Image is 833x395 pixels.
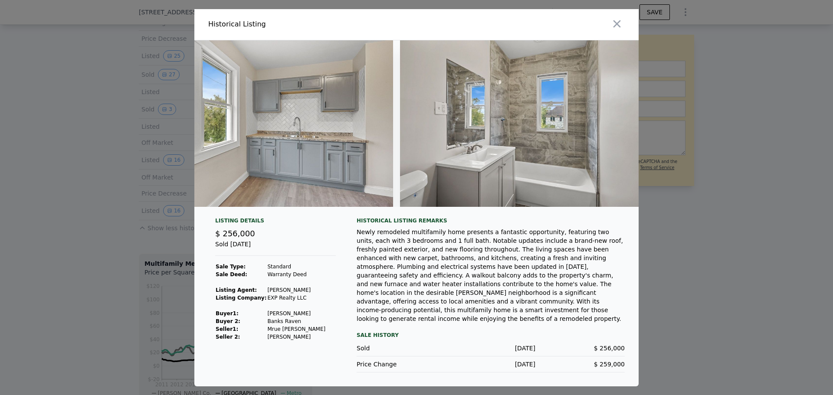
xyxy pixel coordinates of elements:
[357,330,625,340] div: Sale History
[216,271,247,277] strong: Sale Deed:
[357,217,625,224] div: Historical Listing remarks
[208,19,413,29] div: Historical Listing
[215,217,336,228] div: Listing Details
[216,326,238,332] strong: Seller 1 :
[357,360,446,369] div: Price Change
[357,228,625,323] div: Newly remodeled multifamily home presents a fantastic opportunity, featuring two units, each with...
[267,310,326,317] td: [PERSON_NAME]
[267,263,326,271] td: Standard
[216,287,257,293] strong: Listing Agent:
[267,325,326,333] td: Mrue [PERSON_NAME]
[446,360,535,369] div: [DATE]
[216,295,266,301] strong: Listing Company:
[143,40,393,207] img: Property Img
[594,361,625,368] span: $ 259,000
[267,294,326,302] td: EXP Realty LLC
[216,318,240,324] strong: Buyer 2:
[267,317,326,325] td: Banks Raven
[446,344,535,353] div: [DATE]
[357,344,446,353] div: Sold
[216,310,239,317] strong: Buyer 1 :
[267,271,326,278] td: Warranty Deed
[267,286,326,294] td: [PERSON_NAME]
[215,229,255,238] span: $ 256,000
[267,333,326,341] td: [PERSON_NAME]
[400,40,650,207] img: Property Img
[216,334,240,340] strong: Seller 2:
[216,264,246,270] strong: Sale Type:
[594,345,625,352] span: $ 256,000
[215,240,336,256] div: Sold [DATE]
